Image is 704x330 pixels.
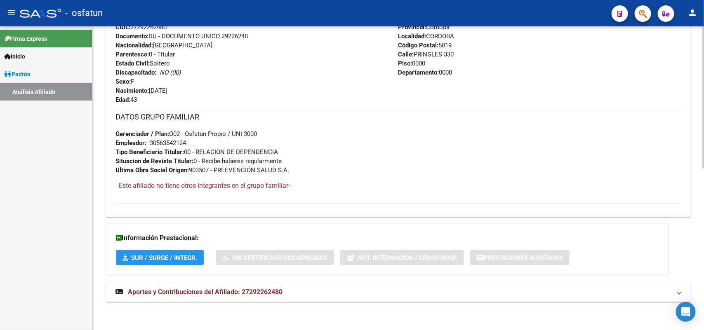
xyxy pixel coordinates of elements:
[115,42,153,49] strong: Nacionalidad:
[398,51,454,58] span: PRINGLES 330
[398,42,452,49] span: 5019
[115,42,212,49] span: [GEOGRAPHIC_DATA]
[398,23,426,31] strong: Provincia:
[398,23,450,31] span: Cordoba
[398,33,454,40] span: CORDOBA
[115,23,167,31] span: 27292262480
[358,254,457,262] span: Not. Internacion / Censo Hosp.
[115,78,131,85] strong: Sexo:
[116,250,204,265] button: SUR / SURGE / INTEGR.
[398,69,452,76] span: 0000
[115,60,170,67] span: Soltero
[131,254,197,262] span: SUR / SURGE / INTEGR.
[115,51,175,58] span: 0 - Titular
[115,130,169,138] strong: Gerenciador / Plan:
[115,33,248,40] span: DU - DOCUMENTO UNICO 29226248
[4,52,25,61] span: Inicio
[484,254,563,262] span: Prestaciones Auditadas
[115,130,257,138] span: O02 - Osfatun Propio / UNI 3000
[128,288,283,296] span: Aportes y Contribuciones del Afiliado: 27292262480
[115,157,193,165] strong: Situacion de Revista Titular:
[115,87,167,94] span: [DATE]
[688,8,697,18] mat-icon: person
[115,60,150,67] strong: Estado Civil:
[115,87,149,94] strong: Nacimiento:
[65,4,103,22] span: - osfatun
[115,96,137,103] span: 43
[398,69,439,76] strong: Departamento:
[398,33,426,40] strong: Localidad:
[115,148,278,156] span: 00 - RELACION DE DEPENDENCIA
[115,166,189,174] strong: Ultima Obra Social Origen:
[398,60,412,67] strong: Piso:
[232,254,327,262] span: Sin Certificado Discapacidad
[216,250,334,265] button: Sin Certificado Discapacidad
[676,302,696,322] div: Open Intercom Messenger
[115,148,184,156] strong: Tipo Beneficiario Titular:
[4,34,47,43] span: Firma Express
[115,23,130,31] strong: CUIL:
[115,139,146,147] strong: Empleador:
[115,51,149,58] strong: Parentesco:
[4,70,31,79] span: Padrón
[470,250,570,265] button: Prestaciones Auditadas
[115,69,156,76] strong: Discapacitado:
[115,111,681,123] h3: DATOS GRUPO FAMILIAR
[115,166,289,174] span: 903507 - PREEVENCIÓN SALUD S.A.
[106,282,691,302] mat-expansion-panel-header: Aportes y Contribuciones del Afiliado: 27292262480
[398,42,439,49] strong: Código Postal:
[116,232,659,244] h3: Información Prestacional:
[115,33,148,40] strong: Documento:
[115,78,134,85] span: F
[7,8,16,18] mat-icon: menu
[398,60,426,67] span: 0000
[115,181,681,190] h4: --Este afiliado no tiene otros integrantes en el grupo familiar--
[160,69,181,76] i: NO (00)
[150,138,186,147] div: 30563542124
[115,96,130,103] strong: Edad:
[115,157,282,165] span: 0 - Recibe haberes regularmente
[340,250,464,265] button: Not. Internacion / Censo Hosp.
[398,51,414,58] strong: Calle:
